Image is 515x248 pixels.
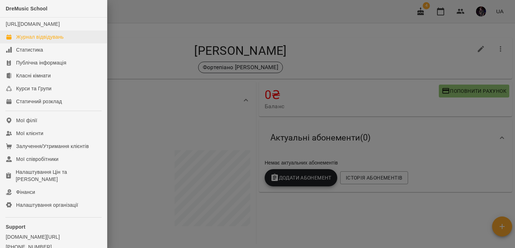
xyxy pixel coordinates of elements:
[16,168,101,183] div: Налаштування Цін та [PERSON_NAME]
[16,46,43,53] div: Статистика
[16,98,62,105] div: Статичний розклад
[16,156,59,163] div: Мої співробітники
[6,233,101,240] a: [DOMAIN_NAME][URL]
[6,223,101,230] p: Support
[16,117,37,124] div: Мої філії
[16,85,51,92] div: Курси та Групи
[16,189,35,196] div: Фінанси
[6,21,60,27] a: [URL][DOMAIN_NAME]
[16,72,51,79] div: Класні кімнати
[6,6,48,11] span: DreMusic School
[16,59,66,66] div: Публічна інформація
[16,201,78,209] div: Налаштування організації
[16,130,43,137] div: Мої клієнти
[16,33,64,40] div: Журнал відвідувань
[16,143,89,150] div: Залучення/Утримання клієнтів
